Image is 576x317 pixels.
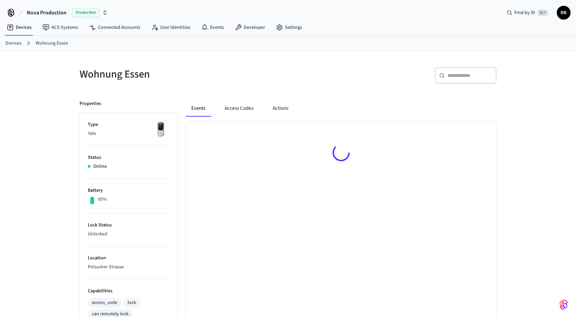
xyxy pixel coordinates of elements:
a: Connected Accounts [84,21,146,34]
a: Wohnung Essen [36,40,68,47]
div: Find by ID⌘ K [501,7,554,19]
div: lock [128,299,136,306]
a: ACS Systems [37,21,84,34]
a: Devices [1,21,37,34]
img: Yale Assure Touchscreen Wifi Smart Lock, Satin Nickel, Front [152,121,169,138]
img: SeamLogoGradient.69752ec5.svg [560,299,568,310]
p: Battery [88,187,169,194]
a: User Identities [146,21,196,34]
p: 95% [98,196,107,203]
div: ant example [186,100,496,117]
a: Developer [229,21,271,34]
span: Nova Production [27,9,67,17]
p: Capabilities [88,287,169,295]
p: Properties [80,100,101,107]
p: Online [93,163,107,170]
span: OE [557,7,570,19]
p: Yale [88,130,169,137]
a: Events [196,21,229,34]
span: Production [72,8,99,17]
button: Access Codes [219,100,259,117]
p: Type [88,121,169,128]
span: Find by ID [514,9,535,16]
span: ⌘ K [537,9,549,16]
a: Settings [271,21,308,34]
button: Actions [267,100,294,117]
p: Location [88,255,169,262]
p: Lock Status [88,222,169,229]
button: Events [186,100,211,117]
button: OE [557,6,571,20]
p: Polsumer Strasse [88,263,169,271]
p: Status [88,154,169,161]
a: Devices [5,40,21,47]
p: Unlocked [88,231,169,238]
div: access_code [92,299,117,306]
h5: Wohnung Essen [80,67,284,81]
